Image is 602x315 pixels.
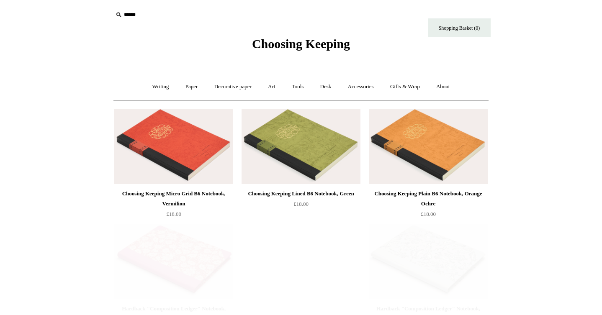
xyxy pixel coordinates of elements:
a: Choosing Keeping Lined B6 Notebook, Green Choosing Keeping Lined B6 Notebook, Green [242,109,360,184]
span: Choosing Keeping [252,37,350,51]
a: Accessories [340,76,381,98]
div: Choosing Keeping Micro Grid B6 Notebook, Vermilion [116,189,231,209]
a: Decorative paper [207,76,259,98]
img: Choosing Keeping Lined B6 Notebook, Green [242,109,360,184]
div: Choosing Keeping Plain B6 Notebook, Orange Ochre [371,189,486,209]
img: Choosing Keeping Micro Grid B6 Notebook, Vermilion [114,109,233,184]
img: Hardback "Composition Ledger" Notebook, Post-War Floral [114,224,233,299]
img: Hardback "Composition Ledger" Notebook, Zodiac [369,224,488,299]
a: Choosing Keeping Plain B6 Notebook, Orange Ochre £18.00 [369,189,488,223]
a: Choosing Keeping [252,44,350,49]
a: Paper [178,76,206,98]
a: Art [260,76,283,98]
span: £18.00 [293,201,309,207]
a: About [429,76,458,98]
span: £18.00 [421,211,436,217]
a: Gifts & Wrap [383,76,427,98]
a: Writing [145,76,177,98]
div: Choosing Keeping Lined B6 Notebook, Green [244,189,358,199]
a: Hardback "Composition Ledger" Notebook, Zodiac Hardback "Composition Ledger" Notebook, Zodiac [369,224,488,299]
span: £18.00 [166,211,181,217]
a: Choosing Keeping Micro Grid B6 Notebook, Vermilion Choosing Keeping Micro Grid B6 Notebook, Vermi... [114,109,233,184]
a: Choosing Keeping Micro Grid B6 Notebook, Vermilion £18.00 [114,189,233,223]
a: Shopping Basket (0) [428,18,491,37]
a: Choosing Keeping Plain B6 Notebook, Orange Ochre Choosing Keeping Plain B6 Notebook, Orange Ochre [369,109,488,184]
a: Desk [313,76,339,98]
img: Choosing Keeping Plain B6 Notebook, Orange Ochre [369,109,488,184]
a: Hardback "Composition Ledger" Notebook, Post-War Floral Hardback "Composition Ledger" Notebook, P... [114,224,233,299]
a: Choosing Keeping Lined B6 Notebook, Green £18.00 [242,189,360,223]
a: Tools [284,76,311,98]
